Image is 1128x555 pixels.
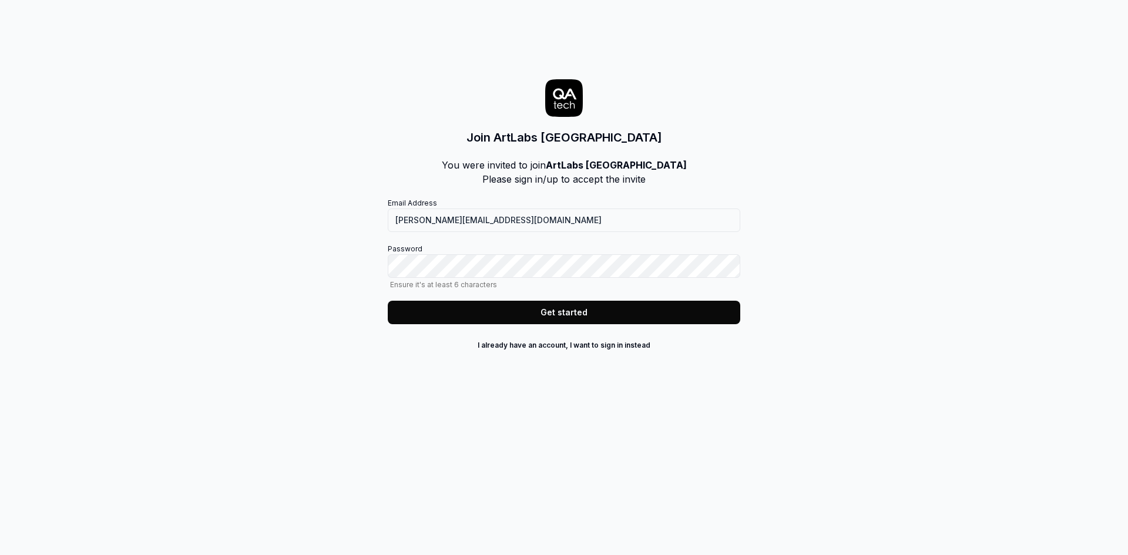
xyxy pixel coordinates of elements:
[442,158,687,172] p: You were invited to join
[388,336,740,355] button: I already have an account, I want to sign in instead
[546,159,687,171] b: ArtLabs [GEOGRAPHIC_DATA]
[388,208,740,232] input: Email Address
[466,129,662,146] h3: Join ArtLabs [GEOGRAPHIC_DATA]
[442,172,687,186] p: Please sign in/up to accept the invite
[388,280,740,289] span: Ensure it's at least 6 characters
[388,244,740,289] label: Password
[388,198,740,232] label: Email Address
[388,301,740,324] button: Get started
[388,254,740,278] input: PasswordEnsure it's at least 6 characters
